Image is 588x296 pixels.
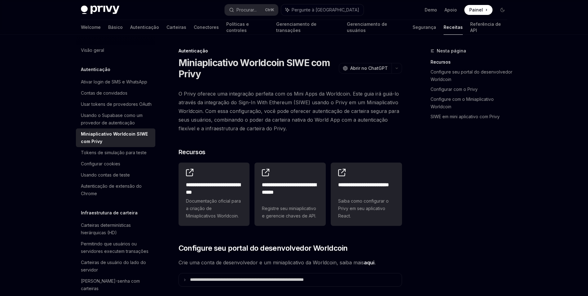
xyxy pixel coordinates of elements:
[76,99,155,110] a: Usar tokens de provedores OAuth
[76,181,155,199] a: Autenticação de extensão do Chrome
[194,20,219,35] a: Conectores
[76,110,155,128] a: Usando o Supabase como um provedor de autenticação
[265,7,274,12] span: Ctrl K
[444,7,457,13] a: Apoio
[226,20,269,35] a: Políticas e controles
[281,4,364,16] button: Pergunte à [GEOGRAPHIC_DATA]
[179,89,402,133] span: O Privy oferece uma integração perfeita com os Mini Apps da Worldcoin. Este guia irá guiá-lo atra...
[81,6,119,14] img: logotipo escuro
[186,197,242,220] span: Documentação oficial para a criação de Miniaplicativos Worldcoin.
[130,20,159,35] a: Autenticação
[81,66,110,73] h5: Autenticação
[81,112,152,127] div: Usando o Supabase como um provedor de autenticação
[276,20,340,35] a: Gerenciamento de transações
[339,63,391,74] button: Abrir no ChatGPT
[76,257,155,276] a: Carteiras de usuário do lado do servidor
[76,220,155,238] a: Carteiras determinísticas hierárquicas (HD)
[81,47,104,54] div: Visão geral
[497,5,507,15] button: Alternar modo escuro
[76,87,155,99] a: Contas de convidados
[276,21,340,34] font: Gerenciamento de transações
[338,197,395,220] span: Saiba como configurar o Privy em seu aplicativo React.
[413,24,436,30] font: Segurança
[179,258,402,267] span: Crie uma conta de desenvolvedor e um miniaplicativo da Worldcoin, saiba mais .
[76,45,155,56] a: Visão geral
[81,20,101,35] a: Welcome
[226,21,269,34] font: Políticas e controles
[108,24,123,30] font: Básico
[431,57,512,67] a: Recursos
[470,21,507,34] font: Referência de API
[179,57,336,79] h1: Miniaplicativo Worldcoin SIWE com Privy
[431,84,512,94] a: Configurar com o Privy
[81,182,152,197] div: Autenticação de extensão do Chrome
[81,24,101,30] font: Welcome
[81,89,127,97] div: Contas de convidados
[179,48,402,54] div: Autenticação
[179,148,206,156] span: Recursos
[347,21,405,34] font: Gerenciamento de usuários
[225,4,278,16] button: Procurar...CtrlK
[347,20,405,35] a: Gerenciamento de usuários
[81,259,152,274] div: Carteiras de usuário do lado do servidor
[437,47,466,55] span: Nesta página
[425,7,437,13] a: Demo
[444,24,463,30] font: Receitas
[81,240,152,255] div: Permitindo que usuários ou servidores executem transações
[431,94,512,112] a: Configure com o Miniaplicativo Worldcoin
[413,20,436,35] a: Segurança
[81,160,120,168] div: Configurar cookies
[81,149,147,156] div: Tokens de simulação para teste
[470,20,507,35] a: Referência de API
[76,147,155,158] a: Tokens de simulação para teste
[237,6,257,14] div: Procurar...
[431,67,512,84] a: Configure seu portal do desenvolvedor Worldcoin
[81,78,147,86] div: Ativar login de SMS e WhatsApp
[444,20,463,35] a: Receitas
[469,7,483,13] span: Painel
[179,243,348,253] span: Configure seu portal do desenvolvedor Worldcoin
[431,112,512,122] a: SIWE em mini aplicativo com Privy
[76,238,155,257] a: Permitindo que usuários ou servidores executem transações
[350,65,388,71] span: Abrir no ChatGPT
[81,171,130,179] div: Usando contas de teste
[81,222,152,236] div: Carteiras determinísticas hierárquicas (HD)
[76,128,155,147] a: Miniaplicativo Worldcoin SIWE com Privy
[81,209,138,217] h5: Infraestrutura de carteira
[166,20,186,35] a: Carteiras
[364,259,374,266] a: aqui
[130,24,159,30] font: Autenticação
[76,169,155,181] a: Usando contas de teste
[194,24,219,30] font: Conectores
[464,5,493,15] a: Painel
[262,205,318,220] span: Registre seu miniaplicativo e gerencie chaves de API.
[81,101,152,108] div: Usar tokens de provedores OAuth
[166,24,186,30] font: Carteiras
[76,276,155,294] a: [PERSON_NAME]-senha com carteiras
[108,20,123,35] a: Básico
[81,277,152,292] div: [PERSON_NAME]-senha com carteiras
[81,130,152,145] div: Miniaplicativo Worldcoin SIWE com Privy
[76,76,155,87] a: Ativar login de SMS e WhatsApp
[292,7,359,13] span: Pergunte à [GEOGRAPHIC_DATA]
[76,158,155,169] a: Configurar cookies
